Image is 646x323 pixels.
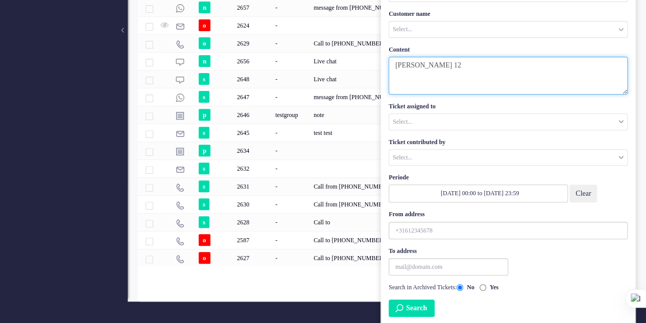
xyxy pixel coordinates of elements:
[199,109,210,121] span: p
[176,219,184,227] img: ic_telephone_grey.svg
[233,52,272,70] div: 2656
[199,73,209,85] span: s
[176,40,184,49] img: ic_telephone_grey.svg
[389,138,445,147] label: Ticket contributed by
[457,283,474,292] label: No
[199,234,210,246] span: o
[310,70,524,88] div: Live chat
[138,52,636,70] div: 2656
[310,106,524,124] div: note
[233,213,272,231] div: 2628
[272,16,310,34] div: -
[233,106,272,124] div: 2646
[138,88,636,106] div: 2647
[233,124,272,142] div: 2645
[176,111,184,120] img: ic_note_grey.svg
[176,183,184,192] img: ic_telephone_grey.svg
[310,195,524,213] div: Call from [PHONE_NUMBER]
[310,52,524,70] div: Live chat
[199,198,209,210] span: s
[176,22,184,31] img: ic_e-mail_grey.svg
[233,16,272,34] div: 2624
[272,106,310,124] div: testgroup
[272,231,310,249] div: -
[176,58,184,66] img: ic_chat_grey.svg
[272,249,310,267] div: -
[389,45,410,54] label: Content
[176,237,184,245] img: ic_telephone_grey.svg
[199,19,210,31] span: o
[138,213,636,231] div: 2628
[389,247,417,256] label: To address
[138,195,636,213] div: 2630
[389,283,628,292] div: Search in Archived Tickets:
[233,34,272,52] div: 2629
[310,231,524,249] div: Call to [PHONE_NUMBER]
[389,102,436,111] label: Ticket assigned to
[233,70,272,88] div: 2648
[272,195,310,213] div: -
[272,142,310,159] div: -
[272,177,310,195] div: -
[389,210,425,219] label: From address
[272,213,310,231] div: -
[199,37,210,49] span: o
[272,88,310,106] div: -
[138,231,636,249] div: 2587
[138,249,636,267] div: 2627
[457,284,463,291] input: Search in Archived Tickets No
[176,165,184,174] img: ic_e-mail_grey.svg
[389,222,628,239] input: From address
[310,34,524,52] div: Call to [PHONE_NUMBER]
[233,249,272,267] div: 2627
[310,213,524,231] div: Call to
[233,88,272,106] div: 2647
[138,142,636,159] div: 2634
[199,163,209,174] span: s
[389,184,568,202] input: Select date
[233,159,272,177] div: 2632
[138,177,636,195] div: 2631
[569,184,597,202] button: Clear
[272,70,310,88] div: -
[138,159,636,177] div: 2632
[233,231,272,249] div: 2587
[233,195,272,213] div: 2630
[389,258,508,275] input: To address
[199,55,210,67] span: n
[389,10,430,18] label: Customer name
[138,16,636,34] div: 2624
[199,180,209,192] span: s
[199,91,209,103] span: s
[233,142,272,159] div: 2634
[138,34,636,52] div: 2629
[176,76,184,84] img: ic_chat_grey.svg
[272,159,310,177] div: -
[310,177,524,195] div: Call from [PHONE_NUMBER]
[199,2,210,13] span: n
[138,106,636,124] div: 2646
[310,124,524,142] div: test test
[272,34,310,52] div: -
[199,127,209,139] span: s
[389,173,409,182] label: Periode
[199,252,210,264] span: o
[480,284,486,291] input: Search in Archived Tickets Yes
[480,283,498,292] label: Yes
[138,124,636,142] div: 2645
[176,94,184,102] img: ic_whatsapp_grey.svg
[138,70,636,88] div: 2648
[272,124,310,142] div: -
[176,129,184,138] img: ic_e-mail_grey.svg
[272,52,310,70] div: -
[176,4,184,13] img: ic_whatsapp_grey.svg
[199,216,209,228] span: s
[310,88,524,106] div: message from [PHONE_NUMBER]
[176,255,184,263] img: ic_telephone_grey.svg
[389,113,628,130] div: Assigned
[199,145,210,156] span: p
[389,299,435,317] button: Search
[176,147,184,156] img: ic_note_grey.svg
[389,57,628,95] textarea: With textarea
[389,149,628,166] div: Assigned Group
